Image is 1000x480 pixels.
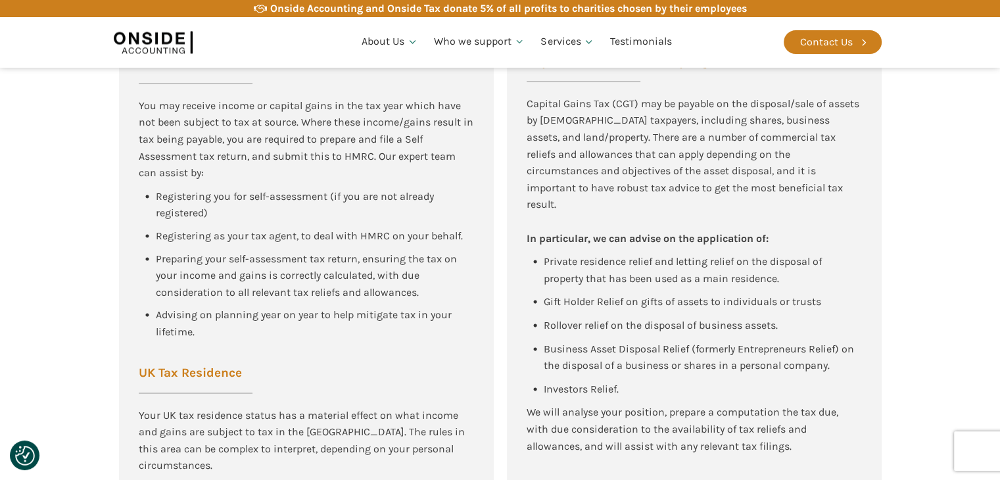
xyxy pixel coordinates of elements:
img: Revisit consent button [15,446,35,466]
a: Services [533,20,602,64]
span: Self Assessment Tax Returns [139,57,310,70]
a: Testimonials [602,20,680,64]
span: Capital Gains Tax and Property [527,55,710,68]
b: In particular, we can advise on the application of: [527,232,769,245]
div: Your UK tax residence status has a material effect on what income and gains are subject to tax in... [139,407,474,474]
a: Who we support [426,20,533,64]
div: You may receive income or capital gains in the tax year which have not been subject to tax at sou... [139,97,474,181]
div: Investors Relief. [544,381,619,398]
div: Advising on planning year on year to help mitigate tax in your lifetime. [156,306,474,340]
span: UK Tax Residence [139,367,252,379]
div: Preparing your self-assessment tax return, ensuring the tax on your income and gains is correctly... [156,251,474,301]
div: Contact Us [800,34,853,51]
img: Onside Accounting [114,27,193,57]
div: Rollover relief on the disposal of business assets. [544,317,778,334]
div: Business Asset Disposal Relief (formerly Entrepreneurs Relief) on the disposal of a business or s... [544,341,862,374]
div: Registering as your tax agent, to deal with HMRC on your behalf. [156,228,463,245]
div: Registering you for self-assessment (if you are not already registered) [156,188,474,222]
div: We will analyse your position, prepare a computation the tax due, with due consideration to the a... [527,404,862,454]
div: Capital Gains Tax (CGT) may be payable on the disposal/sale of assets by [DEMOGRAPHIC_DATA] taxpa... [527,95,862,213]
a: Contact Us [784,30,882,54]
div: Gift Holder Relief on gifts of assets to individuals or trusts [544,293,821,310]
div: Private residence relief and letting relief on the disposal of property that has been used as a m... [544,253,862,287]
button: Consent Preferences [15,446,35,466]
a: About Us [354,20,426,64]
